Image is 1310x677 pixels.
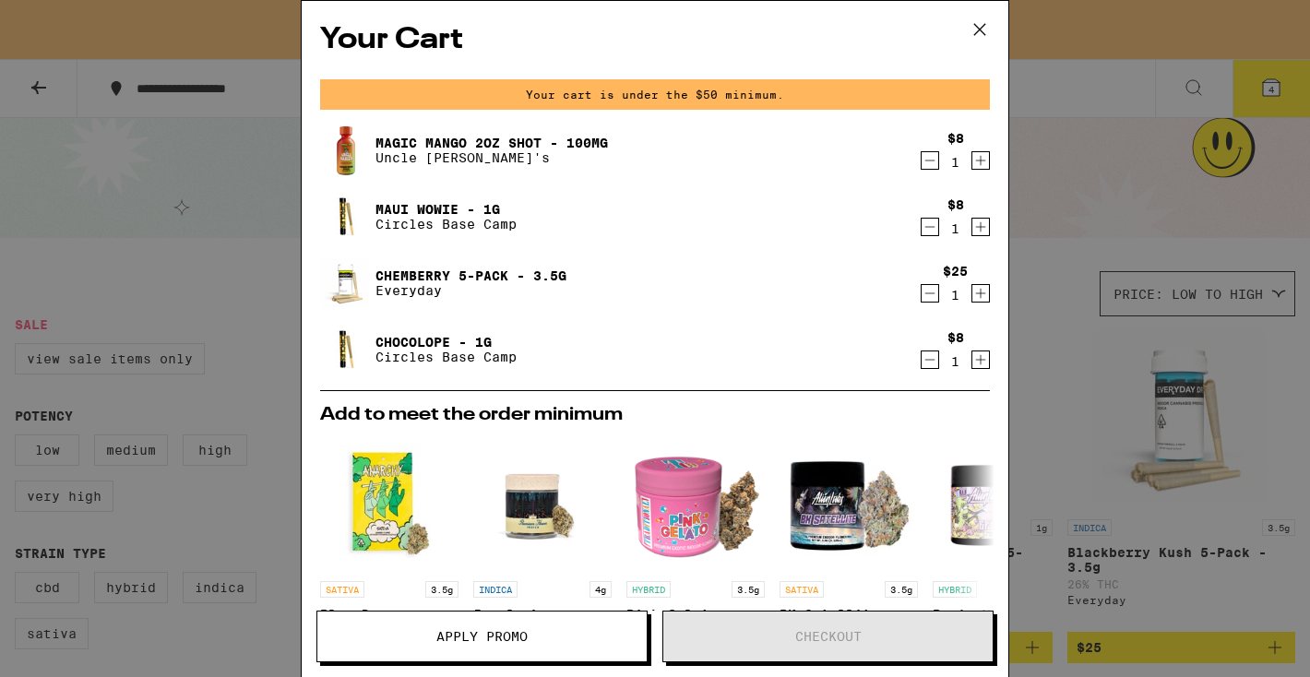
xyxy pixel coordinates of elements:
p: 4g [589,581,612,598]
img: Humboldt Farms - Jungle Lava Premium - 4g [473,434,612,572]
img: Alien Labs - Brain Wash - 3.5g [933,434,1071,572]
button: Apply Promo [316,611,648,662]
button: Increment [971,151,990,170]
img: Chemberry 5-Pack - 3.5g [320,257,372,309]
p: HYBRID [626,581,671,598]
p: INDICA [473,581,518,598]
a: Magic Mango 2oz Shot - 100mg [375,136,608,150]
img: Traditional - Pink Gelato - 3.5g [626,434,765,572]
p: Everyday [375,283,566,298]
span: Apply Promo [436,630,528,643]
h2: Add to meet the order minimum [320,406,990,424]
div: 1 [947,155,964,170]
span: Hi. Need any help? [11,13,133,28]
button: Increment [971,218,990,236]
button: Decrement [921,284,939,303]
a: Chemberry 5-Pack - 3.5g [375,268,566,283]
h2: Your Cart [320,19,990,61]
img: Magic Mango 2oz Shot - 100mg [320,125,372,176]
button: Decrement [921,350,939,369]
a: Chocolope - 1g [375,335,517,350]
p: HYBRID [933,581,977,598]
p: SATIVA [780,581,824,598]
p: 3.5g [885,581,918,598]
img: Chocolope - 1g [320,324,372,375]
p: 3.5g [732,581,765,598]
div: Your cart is under the $50 minimum. [320,79,990,110]
div: 1 [947,354,964,369]
img: Alien Labs - BK Satellite - 3.5g [780,434,918,572]
div: $25 [943,264,968,279]
div: $8 [947,197,964,212]
div: $8 [947,330,964,345]
p: Blue Dream - 3.5g [320,607,458,636]
p: Brain Wash - 3.5g [933,607,1071,636]
button: Checkout [662,611,994,662]
button: Increment [971,284,990,303]
div: $8 [947,131,964,146]
div: 1 [943,288,968,303]
span: Checkout [795,630,862,643]
p: BK Satellite - 3.5g [780,607,918,636]
p: 3.5g [425,581,458,598]
p: Pink Gelato - 3.5g [626,607,765,636]
button: Decrement [921,151,939,170]
p: Circles Base Camp [375,350,517,364]
button: Increment [971,350,990,369]
img: Maui Wowie - 1g [320,191,372,243]
p: Jungle Lava Premium - 4g [473,607,612,636]
p: Circles Base Camp [375,217,517,232]
a: Maui Wowie - 1g [375,202,517,217]
div: 1 [947,221,964,236]
p: Uncle [PERSON_NAME]'s [375,150,608,165]
img: Anarchy - Blue Dream - 3.5g [320,434,458,572]
button: Decrement [921,218,939,236]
